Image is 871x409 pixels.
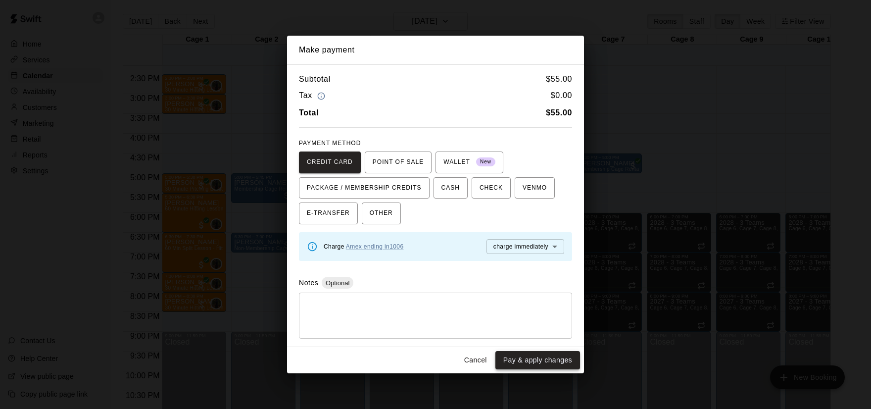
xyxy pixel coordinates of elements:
span: OTHER [370,205,393,221]
button: CREDIT CARD [299,152,361,173]
span: charge immediately [493,243,548,250]
span: CREDIT CARD [307,154,353,170]
button: POINT OF SALE [365,152,432,173]
button: VENMO [515,177,555,199]
h6: Subtotal [299,73,331,86]
h6: $ 0.00 [551,89,572,102]
span: E-TRANSFER [307,205,350,221]
h2: Make payment [287,36,584,64]
span: WALLET [443,154,495,170]
button: OTHER [362,203,401,224]
button: CHECK [472,177,511,199]
span: CASH [441,180,460,196]
span: PAYMENT METHOD [299,140,361,147]
b: $ 55.00 [546,108,572,117]
button: Pay & apply changes [495,351,580,369]
label: Notes [299,279,318,287]
span: Optional [322,279,353,287]
span: VENMO [523,180,547,196]
button: CASH [434,177,468,199]
h6: $ 55.00 [546,73,572,86]
button: PACKAGE / MEMBERSHIP CREDITS [299,177,430,199]
span: PACKAGE / MEMBERSHIP CREDITS [307,180,422,196]
span: Charge [324,243,403,250]
span: CHECK [480,180,503,196]
button: Cancel [460,351,491,369]
button: WALLET New [435,152,503,173]
b: Total [299,108,319,117]
button: E-TRANSFER [299,203,358,224]
span: New [476,155,495,169]
h6: Tax [299,89,328,102]
a: Amex ending in 1006 [346,243,404,250]
span: POINT OF SALE [373,154,424,170]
